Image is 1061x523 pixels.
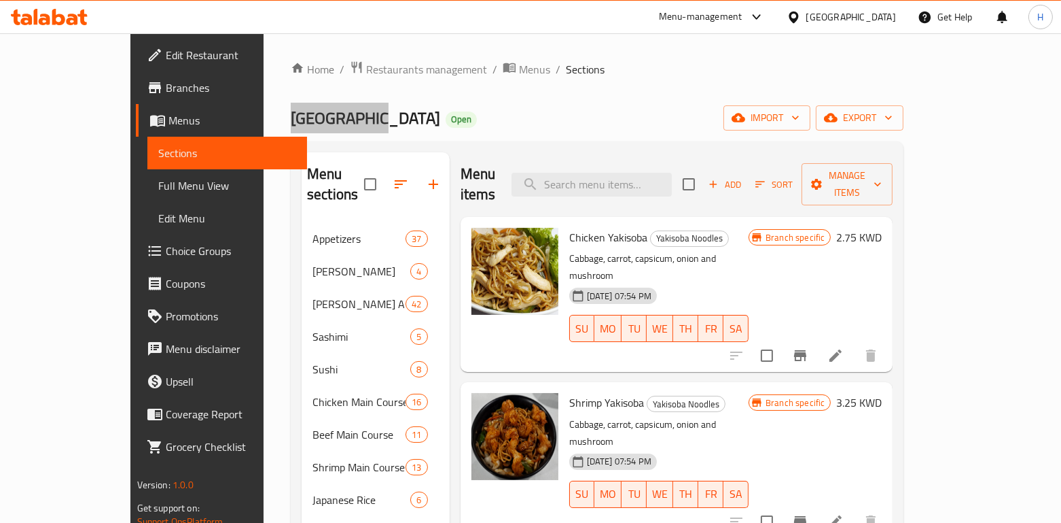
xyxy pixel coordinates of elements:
span: FR [704,484,718,504]
button: Sort [752,174,796,195]
span: Sections [566,61,605,78]
span: Sort sections [384,168,417,201]
span: SU [575,484,590,504]
span: H [1037,10,1043,24]
button: FR [698,315,723,342]
div: items [406,296,427,312]
span: Branch specific [760,231,830,244]
button: MO [594,315,622,342]
span: Version: [137,476,170,494]
span: TH [679,319,693,339]
span: [GEOGRAPHIC_DATA] [291,103,440,133]
div: Menu-management [659,9,742,25]
span: SU [575,319,590,339]
button: TH [673,481,698,508]
button: Branch-specific-item [784,339,816,372]
div: items [406,394,427,410]
a: Edit menu item [827,348,844,364]
button: SA [723,481,749,508]
span: 16 [406,396,427,409]
span: Edit Restaurant [166,47,297,63]
span: Menu disclaimer [166,341,297,357]
div: Sushi8 [302,353,450,386]
span: FR [704,319,718,339]
a: Coupons [136,267,308,300]
span: Beef Main Course [312,426,406,443]
span: Edit Menu [158,210,297,226]
span: Add item [703,174,747,195]
span: Select section [675,170,703,199]
span: SA [729,484,743,504]
button: WE [647,315,673,342]
span: [DATE] 07:54 PM [581,455,657,468]
span: Coverage Report [166,406,297,422]
div: items [406,426,427,443]
span: TU [627,319,641,339]
a: Menus [136,104,308,137]
div: Yakisoba Noodles [650,231,729,247]
span: 4 [411,265,427,278]
input: search [511,173,672,197]
span: 5 [411,331,427,343]
a: Full Menu View [147,169,308,202]
span: WE [652,319,668,339]
span: [PERSON_NAME] [312,263,410,280]
button: import [723,105,810,131]
span: Sort [755,177,793,192]
a: Grocery Checklist [136,431,308,463]
button: SU [569,315,595,342]
h2: Menu items [461,164,496,205]
div: Shrimp Main Course13 [302,451,450,484]
span: MO [600,484,616,504]
a: Upsell [136,365,308,398]
button: export [816,105,903,131]
div: Sashimi5 [302,320,450,353]
a: Choice Groups [136,235,308,267]
div: Beef Main Course11 [302,418,450,451]
span: Grocery Checklist [166,439,297,455]
span: Sort items [747,174,802,195]
span: import [734,109,799,126]
span: Shrimp Main Course [312,459,406,475]
button: Add [703,174,747,195]
span: 6 [411,494,427,507]
span: Sushi [312,361,410,377]
span: Appetizers [312,231,406,247]
div: items [410,492,427,508]
div: Japanese Rice6 [302,484,450,516]
div: Yakisoba Noodles [647,396,725,412]
button: Manage items [802,163,893,205]
a: Restaurants management [350,61,487,78]
span: Chicken Main Course [312,394,406,410]
span: Restaurants management [366,61,487,78]
span: 37 [406,233,427,246]
p: Cabbage, carrot, capsicum, onion and mushroom [569,416,749,450]
span: Japanese Rice [312,492,410,508]
span: [PERSON_NAME] And Roll [312,296,406,312]
span: Get support on: [137,499,200,517]
h6: 3.25 KWD [836,393,882,412]
span: Full Menu View [158,178,297,194]
span: Branch specific [760,397,830,409]
span: Menus [168,112,297,129]
li: / [556,61,560,78]
div: Appetizers37 [302,222,450,255]
button: TU [622,315,647,342]
span: Shrimp Yakisoba [569,392,644,413]
span: export [827,109,893,126]
a: Menu disclaimer [136,333,308,365]
div: items [406,231,427,247]
span: Select all sections [356,170,384,199]
span: Sashimi [312,328,410,345]
button: WE [647,481,673,508]
span: Yakisoba Noodles [647,397,725,412]
div: items [406,459,427,475]
button: TU [622,481,647,508]
span: Select to update [753,341,781,370]
button: TH [673,315,698,342]
button: Add section [417,168,450,201]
